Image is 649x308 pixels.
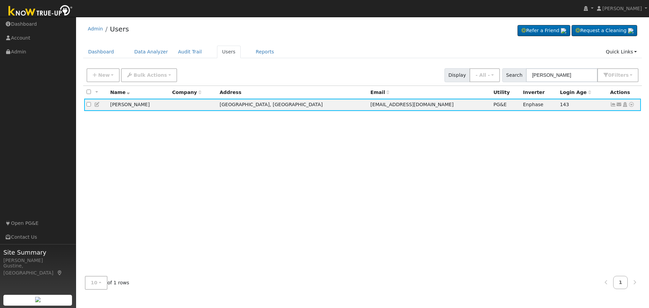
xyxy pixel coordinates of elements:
span: PG&E [494,102,507,107]
span: New [98,72,110,78]
span: Days since last login [560,90,591,95]
a: scott_vang@yahoo.com [616,101,622,108]
span: Enphase [523,102,543,107]
span: [EMAIL_ADDRESS][DOMAIN_NAME] [370,102,454,107]
span: Site Summary [3,248,72,257]
div: Actions [610,89,639,96]
a: Users [110,25,129,33]
button: 10 [85,276,107,290]
span: [PERSON_NAME] [602,6,642,11]
input: Search [526,68,598,82]
div: [PERSON_NAME] [3,257,72,264]
button: New [87,68,120,82]
span: s [626,72,628,78]
span: 05/25/2025 8:08:40 AM [560,102,569,107]
span: Bulk Actions [134,72,167,78]
span: Display [444,68,470,82]
a: Users [217,46,241,58]
a: Reports [251,46,279,58]
span: 10 [91,280,98,285]
a: Login As [622,102,628,107]
div: Utility [494,89,518,96]
span: Search [502,68,526,82]
button: 0Filters [597,68,639,82]
a: Other actions [628,101,634,108]
span: Name [110,90,130,95]
span: of 1 rows [85,276,129,290]
img: Know True-Up [5,4,76,19]
a: 1 [613,276,628,289]
div: Address [220,89,366,96]
button: - All - [470,68,500,82]
a: Show Graph [610,102,616,107]
img: retrieve [35,297,41,302]
img: retrieve [628,28,633,33]
a: Map [57,270,63,276]
a: Edit User [94,102,100,107]
td: [PERSON_NAME] [108,99,170,111]
span: Email [370,90,389,95]
span: Company name [172,90,201,95]
div: Gustine, [GEOGRAPHIC_DATA] [3,262,72,277]
button: Bulk Actions [121,68,177,82]
a: Quick Links [601,46,642,58]
div: Inverter [523,89,555,96]
a: Data Analyzer [129,46,173,58]
a: Admin [88,26,103,31]
img: retrieve [561,28,566,33]
a: Dashboard [83,46,119,58]
a: Request a Cleaning [572,25,637,37]
a: Refer a Friend [518,25,570,37]
span: Filter [611,72,629,78]
td: [GEOGRAPHIC_DATA], [GEOGRAPHIC_DATA] [217,99,368,111]
a: Audit Trail [173,46,207,58]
